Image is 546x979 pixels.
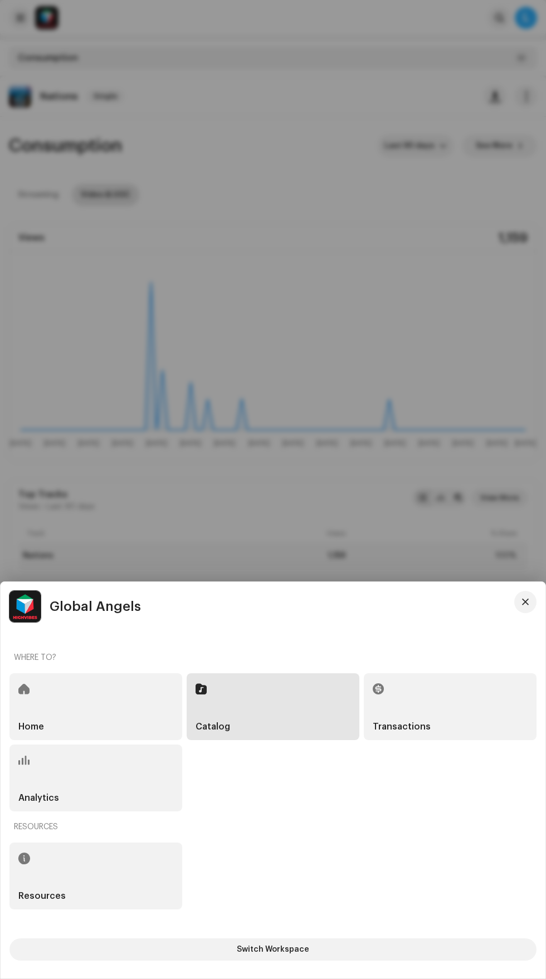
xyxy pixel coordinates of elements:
h5: Transactions [373,722,431,731]
h5: Catalog [196,722,230,731]
h5: Home [18,722,44,731]
re-a-nav-header: Resources [9,814,537,840]
img: feab3aad-9b62-475c-8caf-26f15a9573ee [9,591,41,622]
h5: Analytics [18,794,59,802]
h5: Resources [18,892,66,900]
button: Switch Workspace [9,938,537,961]
span: Switch Workspace [237,938,309,961]
re-a-nav-header: Where to? [9,644,537,671]
span: Global Angels [50,600,141,613]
